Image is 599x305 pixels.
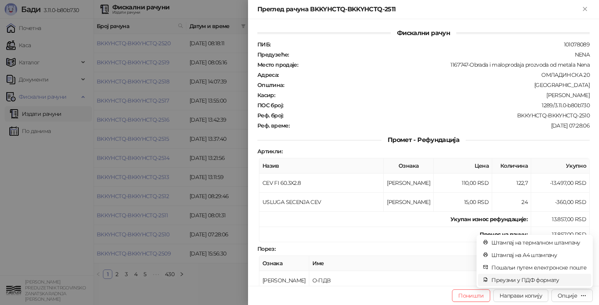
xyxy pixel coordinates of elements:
td: 122,7 [492,174,531,193]
td: [PERSON_NAME] [384,174,434,193]
strong: Укупан износ рефундације : [450,216,528,223]
span: Преузми у ПДФ формату [491,276,587,284]
strong: Адреса : [257,71,279,78]
div: [PERSON_NAME] [276,92,590,99]
span: Пошаљи путем електронске поште [491,263,587,272]
strong: Предузеће : [257,51,289,58]
td: 24 [492,193,531,212]
td: 13.857,00 RSD [531,227,590,242]
th: Назив [259,158,384,174]
div: BKKYHCTQ-BKKYHCTQ-2510 [284,112,590,119]
td: -13.497,00 RSD [531,174,590,193]
div: 1167747-Obrada i maloprodaja prozvoda od metala Nena [299,61,590,68]
div: Преглед рачуна BKKYHCTQ-BKKYHCTQ-2511 [257,5,580,14]
th: Цена [434,158,492,174]
strong: Реф. број : [257,112,284,119]
div: [GEOGRAPHIC_DATA] [285,82,590,89]
strong: Реф. време : [257,122,289,129]
strong: Пренос на рачун : [480,231,528,238]
div: Опције [558,292,577,299]
td: 15,00 RSD [434,193,492,212]
th: Укупно [531,158,590,174]
span: Штампај на А4 штампачу [491,251,587,259]
div: NENA [290,51,590,58]
button: Поништи [452,289,490,302]
button: Опције [551,289,593,302]
td: О-ПДВ [309,271,500,290]
td: CEV FI 60.3X2.8 [259,174,384,193]
th: Име [309,256,500,271]
strong: ПОС број : [257,102,283,109]
strong: ПИБ : [257,41,270,48]
span: Штампај на термалном штампачу [491,238,587,247]
td: 13.857,00 RSD [531,212,590,227]
strong: Касир : [257,92,275,99]
strong: Артикли : [257,148,282,155]
button: Направи копију [493,289,548,302]
div: 1289/3.11.0-b80b730 [284,102,590,109]
th: Ознака [259,256,309,271]
span: Направи копију [500,292,542,299]
strong: Порез : [257,245,275,252]
td: 110,00 RSD [434,174,492,193]
div: [DATE] 07:28:06 [290,122,590,129]
td: USLUGA SECENJA CEV [259,193,384,212]
th: Количина [492,158,531,174]
div: ОМЛАДИНСКА 20 [280,71,590,78]
div: 101078089 [271,41,590,48]
span: Фискални рачун [391,29,456,37]
td: [PERSON_NAME] [384,193,434,212]
span: Промет - Рефундација [381,136,466,144]
strong: Општина : [257,82,284,89]
strong: Место продаје : [257,61,298,68]
button: Close [580,5,590,14]
td: [PERSON_NAME] [259,271,309,290]
th: Ознака [384,158,434,174]
td: -360,00 RSD [531,193,590,212]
